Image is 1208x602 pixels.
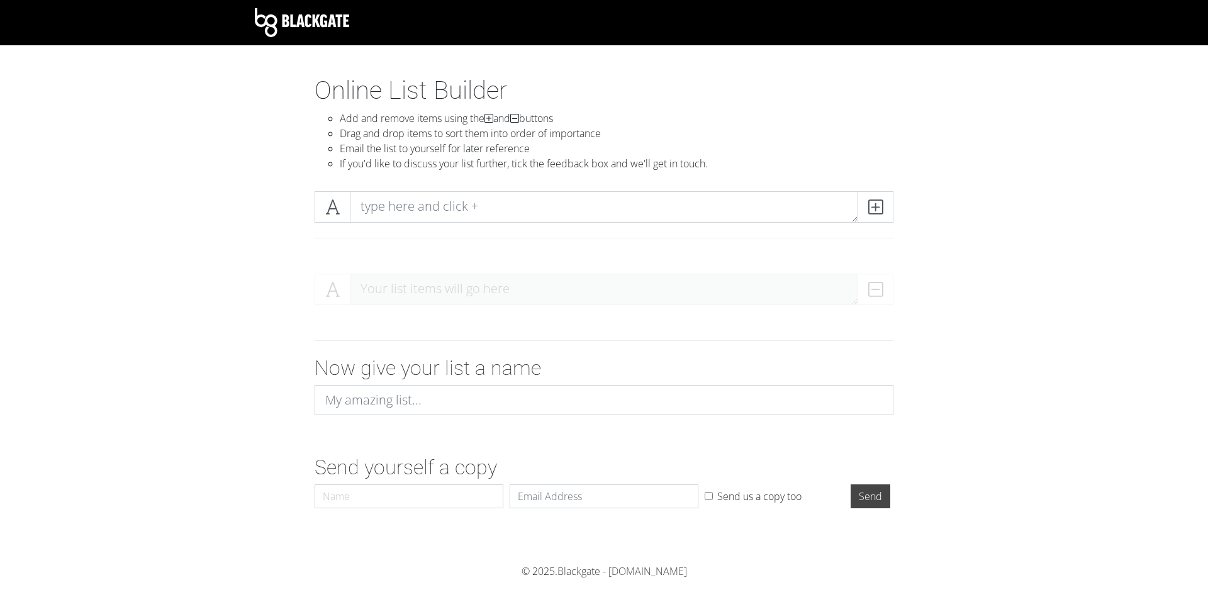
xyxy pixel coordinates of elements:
li: Add and remove items using the and buttons [340,111,893,126]
input: My amazing list... [315,385,893,415]
h2: Now give your list a name [315,356,893,380]
img: Blackgate [255,8,349,37]
input: Email Address [510,484,698,508]
h1: Online List Builder [315,75,893,106]
input: Send [851,484,890,508]
h2: Send yourself a copy [315,455,893,479]
div: © 2025. [255,564,953,579]
li: If you'd like to discuss your list further, tick the feedback box and we'll get in touch. [340,156,893,171]
label: Send us a copy too [717,489,802,504]
li: Drag and drop items to sort them into order of importance [340,126,893,141]
li: Email the list to yourself for later reference [340,141,893,156]
input: Name [315,484,503,508]
a: Blackgate - [DOMAIN_NAME] [557,564,687,578]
